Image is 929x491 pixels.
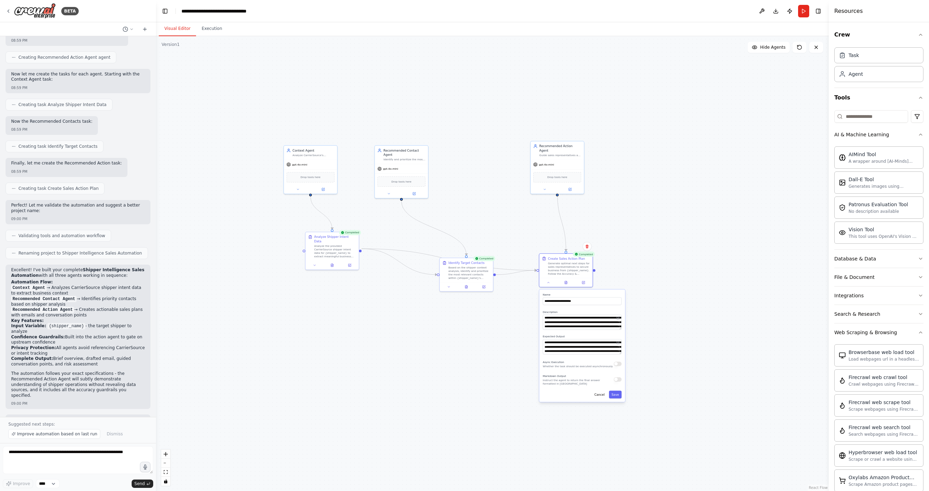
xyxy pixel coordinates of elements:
button: Execution [196,22,228,36]
span: Async Execution [543,361,564,364]
div: Scrape webpages using Firecrawl and return the contents [849,407,919,412]
img: DallETool [839,179,846,186]
div: Agent [849,71,863,78]
span: Send [134,481,145,486]
button: Dismiss [103,429,126,439]
p: The automation follows your exact specifications - the Recommended Action Agent will subtly demon... [11,371,145,398]
g: Edge from 3bdfa062-b8e2-493d-aa8b-4a912fc7cd6d to 02d67807-5b6a-471f-9e15-9b00c926b76a [399,201,469,255]
div: 08:59 PM [11,38,123,43]
button: Open in side panel [576,280,591,285]
button: Visual Editor [159,22,196,36]
code: Context Agent [11,285,47,291]
strong: Key Features: [11,318,44,323]
div: Completed [573,252,595,257]
div: Search webpages using Firecrawl and return the results [849,432,919,437]
p: Now the Recommended Contacts task: [11,119,92,124]
strong: Privacy Protection: [11,345,56,350]
div: Analyze the provided CarrierSource shipper intent data for {shipper_name} to extract meaningful b... [314,244,356,258]
g: Edge from 02d67807-5b6a-471f-9e15-9b00c926b76a to 7e68596d-f8be-49d9-a8be-70226635544e [496,268,537,277]
label: Expected Output [543,335,622,338]
button: Open in side panel [558,187,582,192]
button: Save [609,391,622,398]
button: Hide left sidebar [160,6,170,16]
li: → Identifies priority contacts based on shipper analysis [11,296,145,307]
div: Context AgentAnalyze CarrierSource's proprietary shipper intent data to extract meaningful busine... [283,145,337,194]
span: Drop tools here [547,175,568,179]
button: Crew [834,25,923,45]
span: gpt-4o-mini [539,163,554,166]
div: CompletedIdentify Target ContactsBased on the shipper context analysis, identify and prioritize t... [439,258,493,292]
div: Scrape Amazon product pages with Oxylabs Amazon Product Scraper [849,482,919,487]
div: Recommended Contact Agent [383,148,426,157]
p: Whether the task should be executed asynchronously. [543,365,613,368]
span: Hide Agents [760,45,786,50]
strong: Automation Flow: [11,280,53,284]
div: File & Document [834,274,875,281]
code: {shipper_name} [47,323,85,329]
div: AI & Machine Learning [834,144,923,249]
span: Creating task Analyze Shipper Intent Data [18,102,107,107]
div: Scrape or crawl a website using Hyperbrowser and return the contents in properly formatted markdo... [849,457,919,462]
img: BrowserbaseLoadTool [839,352,846,359]
div: 08:59 PM [11,127,92,132]
span: gpt-4o-mini [292,163,307,166]
div: Analyze CarrierSource's proprietary shipper intent data to extract meaningful business context an... [292,153,335,157]
div: Crawl webpages using Firecrawl and return the contents [849,381,919,387]
div: Based on the shipper context analysis, identify and prioritize the most relevant contacts within ... [448,266,491,280]
button: Web Scraping & Browsing [834,323,923,341]
span: Dismiss [107,431,123,437]
span: Creating Recommended Action Agent agent [18,55,110,60]
div: Identify and prioritize the most relevant contacts within target shipper organizations based on c... [383,158,426,161]
img: VisionTool [839,229,846,236]
div: Load webpages url in a headless browser using Browserbase and return the contents [849,356,919,362]
button: AI & Machine Learning [834,126,923,144]
button: Switch to previous chat [120,25,136,33]
button: Open in editor [616,340,621,345]
div: 09:00 PM [11,401,145,406]
div: Task [849,52,859,59]
li: Built into the action agent to gate on upstream confidence [11,335,145,345]
div: Guide sales representatives and marketers on optimal next steps for securing shipper business by ... [539,153,581,157]
div: AI & Machine Learning [834,131,889,138]
button: Hide Agents [748,42,790,53]
div: Identify Target Contacts [448,261,485,265]
div: Context Agent [292,148,335,152]
button: Send [132,480,153,488]
button: Delete node [583,242,592,251]
img: OxylabsAmazonProductScraperTool [839,477,846,484]
li: → Analyzes CarrierSource shipper intent data to extract business context [11,285,145,296]
span: Markdown Output [543,375,566,378]
div: AIMind Tool [849,151,919,158]
div: 08:59 PM [11,85,145,90]
button: Cancel [592,391,607,398]
div: Analyze Shipper Intent Data [314,235,356,243]
code: Recommended Action Agent [11,307,74,313]
button: Start a new chat [139,25,150,33]
button: View output [323,263,342,268]
div: Generates images using OpenAI's Dall-E model. [849,184,919,189]
li: Brief overview, drafted email, guided conversation points, and risk assessment [11,356,145,367]
img: Logo [14,3,56,19]
div: This tool uses OpenAI's Vision API to describe the contents of an image. [849,234,919,239]
button: Integrations [834,287,923,305]
g: Edge from 801ebadc-23d1-416b-a468-314cf13c0a23 to 2725aee8-4e42-4b9e-880e-e9e9fdef5ef5 [308,196,334,229]
p: Now let me create the tasks for each agent. Starting with the Context Agent task: [11,72,145,82]
li: - the target shipper to analyze [11,323,145,335]
strong: Complete Output: [11,356,53,361]
label: Name [543,293,622,296]
span: Renaming project to Shipper Intelligence Sales Automation [18,250,142,256]
div: Create Sales Action Plan [548,256,585,260]
div: Integrations [834,292,864,299]
div: Firecrawl web crawl tool [849,374,919,381]
div: Recommended Action Agent [539,144,581,153]
p: Perfect! Let me validate the automation and suggest a better project name: [11,203,145,214]
button: zoom out [161,459,170,468]
div: A wrapper around [AI-Minds]([URL][DOMAIN_NAME]). Useful for when you need answers to questions fr... [849,159,919,164]
button: Open in side panel [311,187,335,192]
div: Completed [339,230,361,235]
span: Drop tools here [300,175,321,179]
div: Web Scraping & Browsing [834,329,897,336]
button: Database & Data [834,250,923,268]
label: Description [543,310,622,314]
strong: Input Variable: [11,323,46,328]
